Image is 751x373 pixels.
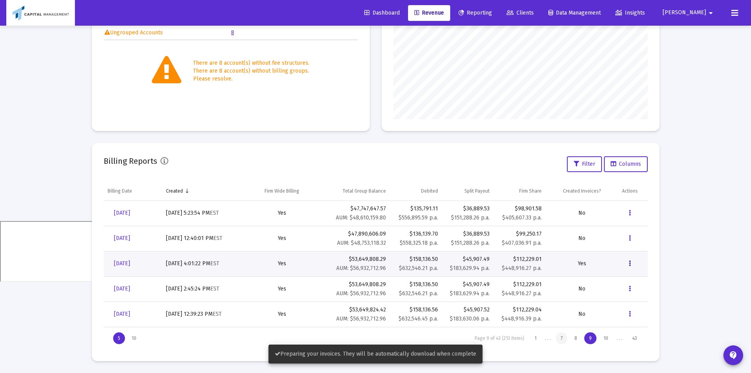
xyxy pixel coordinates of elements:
div: [DATE] 12:39:23 PM [166,310,243,318]
div: $53,649,808.29 [321,281,386,298]
div: Page 9 of 43 (213 items) [475,336,524,341]
div: Data grid [104,182,648,349]
div: $158,136.50 [394,281,438,289]
div: Total Group Balance [343,188,386,194]
small: $556,895.59 p.a. [399,214,438,221]
a: Data Management [542,5,607,21]
div: [DATE] 2:45:24 PM [166,285,243,293]
div: Display 10 items on page [127,332,141,344]
small: EST [210,210,219,216]
img: Dashboard [12,5,69,21]
span: [DATE] [114,285,130,292]
small: $448,916.39 p.a. [501,315,542,322]
small: EST [210,285,219,292]
div: Yes [250,310,313,318]
span: Revenue [414,9,444,16]
div: Page 8 [570,332,582,344]
mat-icon: arrow_drop_down [706,5,716,21]
div: Yes [250,260,313,268]
span: Clients [507,9,534,16]
div: $99,250.17 [498,230,542,238]
div: [DATE] 12:40:01 PM [166,234,243,242]
small: $448,916.27 p.a. [502,265,542,272]
a: [DATE] [108,306,136,322]
div: Actions [622,188,638,194]
div: No [550,310,614,318]
span: Insights [615,9,645,16]
span: Filter [574,161,595,167]
div: . . . [542,336,554,341]
td: Column Split Payout [442,182,494,201]
div: $53,649,824.42 [321,306,386,323]
button: Columns [604,156,648,172]
div: $112,229.04 [498,306,542,314]
small: $151,288.26 p.a. [451,214,490,221]
a: [DATE] [108,205,136,221]
div: Please resolve. [193,75,309,83]
div: Page 9 [584,332,596,344]
div: $36,889.53 [446,230,490,247]
div: $112,229.01 [498,255,542,263]
div: No [550,209,614,217]
small: $632,546.21 p.a. [399,265,438,272]
div: $53,649,808.29 [321,255,386,272]
div: Yes [250,285,313,293]
td: Column Created Invoices? [546,182,618,201]
div: [DATE] 5:23:54 PM [166,209,243,217]
td: Column Created [162,182,247,201]
mat-icon: contact_support [729,351,738,360]
div: Page 7 [556,332,567,344]
span: Dashboard [364,9,400,16]
div: Display 5 items on page [113,332,125,344]
span: Data Management [548,9,601,16]
div: [DATE] 4:01:22 PM [166,260,243,268]
td: Column Total Group Balance [317,182,389,201]
div: $98,901.58 [498,205,542,213]
div: $136,139.70 [394,230,438,238]
td: Column Debited [390,182,442,201]
span: [DATE] [114,210,130,216]
small: $183,629.94 p.a. [450,290,490,297]
span: [DATE] [114,235,130,242]
a: Reporting [452,5,498,21]
div: There are 8 account(s) without billing groups. [193,67,309,75]
small: EST [210,260,219,267]
div: Page 43 [628,332,642,344]
td: Column Billing Date [104,182,162,201]
small: AUM: $56,932,712.96 [336,265,386,272]
small: $448,916.27 p.a. [502,290,542,297]
div: Page 1 [530,332,541,344]
div: Firm Wide Billing [265,188,299,194]
div: $158,136.50 [394,255,438,263]
h2: Billing Reports [104,155,157,167]
a: 8 [231,29,234,36]
span: [PERSON_NAME] [663,9,706,16]
div: Billing Date [108,188,132,194]
div: Created Invoices? [563,188,601,194]
div: Page Navigation [104,327,648,349]
span: [DATE] [114,311,130,317]
div: Yes [550,260,614,268]
small: $558,325.18 p.a. [400,240,438,246]
small: $183,629.94 p.a. [450,265,490,272]
td: Column Firm Wide Billing [246,182,317,201]
div: $135,791.11 [394,205,438,213]
div: $45,907.49 [446,281,490,298]
div: $36,889.53 [446,205,490,222]
small: EST [213,235,222,242]
small: $151,288.26 p.a. [451,240,490,246]
div: $45,907.52 [446,306,490,323]
small: $405,607.33 p.a. [502,214,542,221]
a: Revenue [408,5,450,21]
span: [DATE] [114,260,130,267]
small: EST [212,311,222,317]
div: $47,890,606.09 [321,230,386,247]
a: Insights [609,5,651,21]
div: Split Payout [464,188,490,194]
div: $45,907.49 [446,255,490,272]
div: Yes [250,209,313,217]
small: $632,546.45 p.a. [399,315,438,322]
a: Clients [500,5,540,21]
a: [DATE] [108,231,136,246]
div: $47,747,647.57 [321,205,386,222]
